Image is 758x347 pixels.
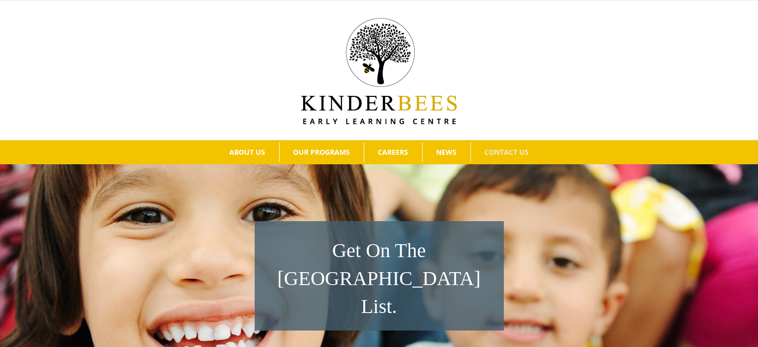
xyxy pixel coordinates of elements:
img: Kinder Bees Logo [301,18,457,124]
a: CONTACT US [471,142,543,162]
span: OUR PROGRAMS [293,149,350,156]
h1: Get On The [GEOGRAPHIC_DATA] List. [260,237,499,321]
a: CAREERS [364,142,422,162]
span: ABOUT US [229,149,265,156]
span: NEWS [436,149,456,156]
a: ABOUT US [216,142,279,162]
nav: Main Menu [15,140,743,164]
span: CAREERS [378,149,408,156]
a: NEWS [423,142,470,162]
a: OUR PROGRAMS [280,142,364,162]
span: CONTACT US [484,149,529,156]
